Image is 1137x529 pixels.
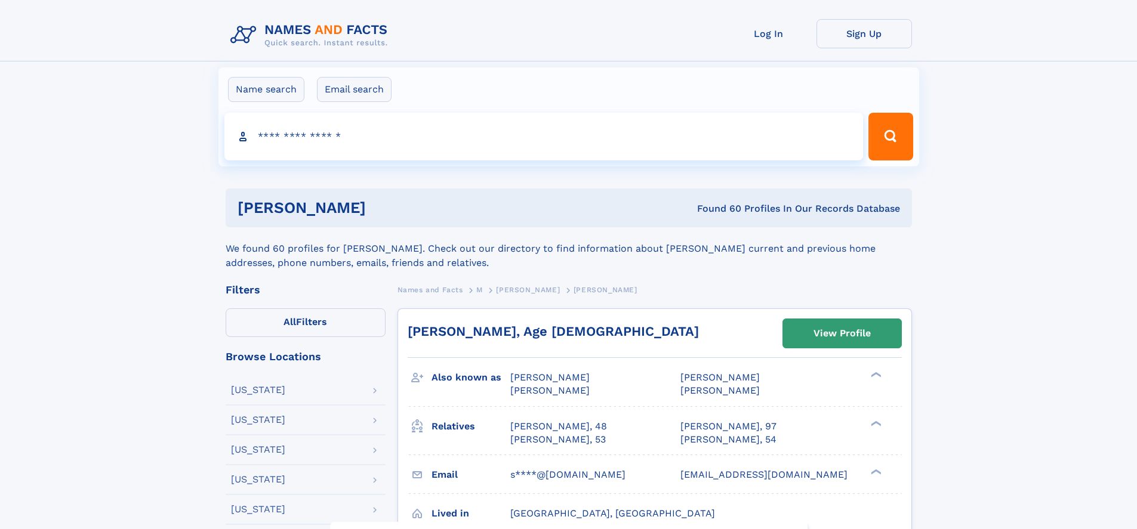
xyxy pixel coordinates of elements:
div: [US_STATE] [231,505,285,514]
a: M [476,282,483,297]
span: [PERSON_NAME] [574,286,637,294]
h1: [PERSON_NAME] [238,200,532,215]
span: [PERSON_NAME] [680,385,760,396]
div: ❯ [868,468,882,475]
div: Filters [226,284,386,295]
input: search input [224,113,864,160]
a: [PERSON_NAME] [496,282,560,297]
a: [PERSON_NAME], 54 [680,433,777,446]
button: Search Button [868,113,913,160]
div: We found 60 profiles for [PERSON_NAME]. Check out our directory to find information about [PERSON... [226,227,912,270]
div: Browse Locations [226,351,386,362]
span: M [476,286,483,294]
span: [PERSON_NAME] [510,385,590,396]
h3: Lived in [432,503,510,524]
img: Logo Names and Facts [226,19,398,51]
div: ❯ [868,419,882,427]
a: [PERSON_NAME], 53 [510,433,606,446]
h3: Email [432,465,510,485]
div: [US_STATE] [231,415,285,425]
a: [PERSON_NAME], Age [DEMOGRAPHIC_DATA] [408,324,699,339]
div: [US_STATE] [231,475,285,484]
span: All [284,316,296,327]
label: Name search [228,77,304,102]
h3: Relatives [432,416,510,437]
a: View Profile [783,319,901,348]
a: [PERSON_NAME], 97 [680,420,777,433]
span: [PERSON_NAME] [496,286,560,294]
a: [PERSON_NAME], 48 [510,420,607,433]
div: View Profile [814,320,871,347]
h3: Also known as [432,367,510,388]
div: Found 60 Profiles In Our Records Database [531,202,900,215]
label: Email search [317,77,392,102]
div: [US_STATE] [231,385,285,395]
label: Filters [226,308,386,337]
div: ❯ [868,371,882,379]
a: Sign Up [816,19,912,48]
div: [US_STATE] [231,445,285,454]
span: [GEOGRAPHIC_DATA], [GEOGRAPHIC_DATA] [510,508,715,519]
a: Names and Facts [398,282,463,297]
a: Log In [721,19,816,48]
span: [PERSON_NAME] [510,372,590,383]
span: [PERSON_NAME] [680,372,760,383]
span: [EMAIL_ADDRESS][DOMAIN_NAME] [680,469,848,480]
